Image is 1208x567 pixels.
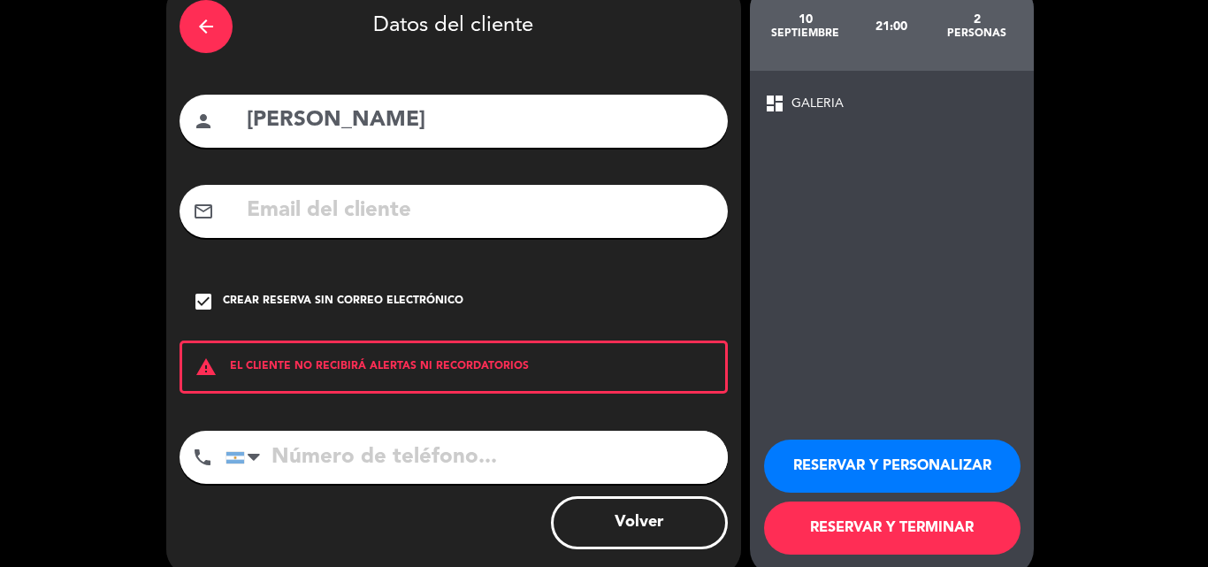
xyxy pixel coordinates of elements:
[182,356,230,378] i: warning
[551,496,728,549] button: Volver
[193,291,214,312] i: check_box
[193,201,214,222] i: mail_outline
[192,447,213,468] i: phone
[195,16,217,37] i: arrow_back
[764,502,1021,555] button: RESERVAR Y TERMINAR
[223,293,463,310] div: Crear reserva sin correo electrónico
[764,93,785,114] span: dashboard
[245,193,715,229] input: Email del cliente
[245,103,715,139] input: Nombre del cliente
[763,27,849,41] div: septiembre
[934,27,1020,41] div: personas
[226,432,267,483] div: Argentina: +54
[193,111,214,132] i: person
[791,94,844,114] span: GALERIA
[180,341,728,394] div: EL CLIENTE NO RECIBIRÁ ALERTAS NI RECORDATORIOS
[226,431,728,484] input: Número de teléfono...
[764,440,1021,493] button: RESERVAR Y PERSONALIZAR
[763,12,849,27] div: 10
[934,12,1020,27] div: 2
